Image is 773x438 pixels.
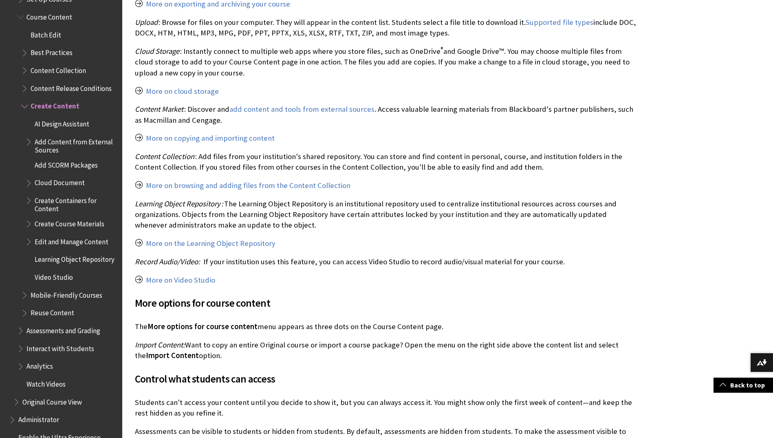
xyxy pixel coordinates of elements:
span: Cloud Document [35,176,85,187]
span: Interact with Students [26,342,94,353]
a: More on cloud storage [146,86,219,96]
p: : Add files from your institution's shared repository. You can store and find content in personal... [135,151,640,173]
span: Reuse Content [31,306,74,317]
span: Course Content [26,10,72,21]
span: Add SCORM Packages [35,158,98,169]
span: Best Practices [31,46,73,57]
span: Create Containers for Content [35,194,117,213]
p: : Instantly connect to multiple web apps where you store files, such as OneDrive and Google Drive... [135,46,640,78]
span: Content Release Conditions [31,82,112,93]
span: AI Design Assistant [35,117,89,128]
span: Control what students can access [135,372,275,385]
sup: ® [440,45,443,53]
span: Video Studio [35,270,73,281]
span: Original Course View [22,395,82,406]
a: More on the Learning Object Repository [146,239,275,248]
p: Students can't access your content until you decide to show it, but you can always access it. You... [135,397,640,418]
span: Edit and Manage Content [35,235,108,246]
span: Add Content from External Sources [35,135,117,154]
a: More on Video Studio [146,275,215,285]
a: Back to top [714,378,773,393]
span: Learning Object Repository [135,199,220,208]
p: The menu appears as three dots on the Course Content page. [135,321,640,332]
span: Mobile-Friendly Courses [31,288,102,299]
span: Watch Videos [26,377,66,388]
span: Create Content [31,100,79,111]
span: Content Market [135,104,183,114]
p: If your institution uses this feature, you can access Video Studio to record audio/visual materia... [135,257,640,267]
a: More on browsing and adding files from the Content Collection [146,181,350,190]
span: Batch Edit [31,28,61,39]
span: More options for course content [135,296,270,310]
span: Content Collection [31,64,86,75]
a: More on copying and importing content [146,133,275,143]
p: : Discover and . Access valuable learning materials from Blackboard's partner publishers, such as... [135,104,640,125]
span: Import Content: [135,340,185,350]
p: : Browse for files on your computer. They will appear in the content list. Students select a file... [135,17,640,38]
span: Create Course Materials [35,217,104,228]
span: Learning Object Repository [35,253,115,264]
p: Want to copy an entire Original course or import a course package? Open the menu on the right sid... [135,340,640,361]
span: Record Audio/Video: [135,257,200,266]
a: add content and tools from external sources [229,104,374,114]
span: Administrator [18,413,59,424]
a: Supported file types [526,18,593,27]
span: Cloud Storage [135,46,179,56]
span: Content Collection [135,152,194,161]
span: Upload [135,18,158,27]
p: The Learning Object Repository is an institutional repository used to centralize institutional re... [135,199,640,231]
span: Import Content [146,351,199,360]
span: : [221,199,223,208]
span: Assessments and Grading [26,324,100,335]
span: More options for course content [148,322,258,331]
span: Analytics [26,360,53,371]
